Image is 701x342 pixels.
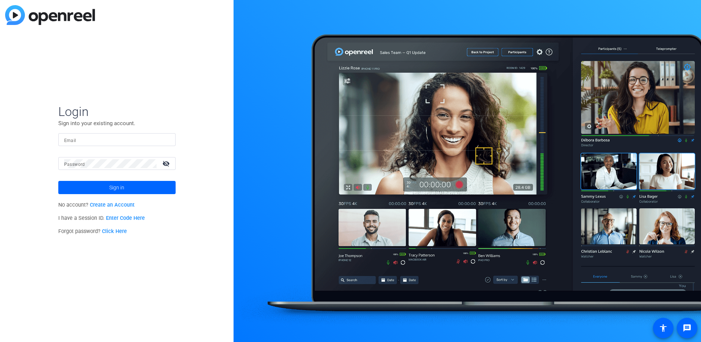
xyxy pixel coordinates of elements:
[58,181,176,194] button: Sign in
[58,228,127,234] span: Forgot password?
[64,138,76,143] mat-label: Email
[64,135,170,144] input: Enter Email Address
[58,202,135,208] span: No account?
[109,178,124,197] span: Sign in
[158,158,176,169] mat-icon: visibility_off
[5,5,95,25] img: blue-gradient.svg
[64,162,85,167] mat-label: Password
[106,215,145,221] a: Enter Code Here
[58,119,176,127] p: Sign into your existing account.
[90,202,135,208] a: Create an Account
[659,324,668,332] mat-icon: accessibility
[683,324,691,332] mat-icon: message
[58,215,145,221] span: I have a Session ID.
[58,104,176,119] span: Login
[102,228,127,234] a: Click Here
